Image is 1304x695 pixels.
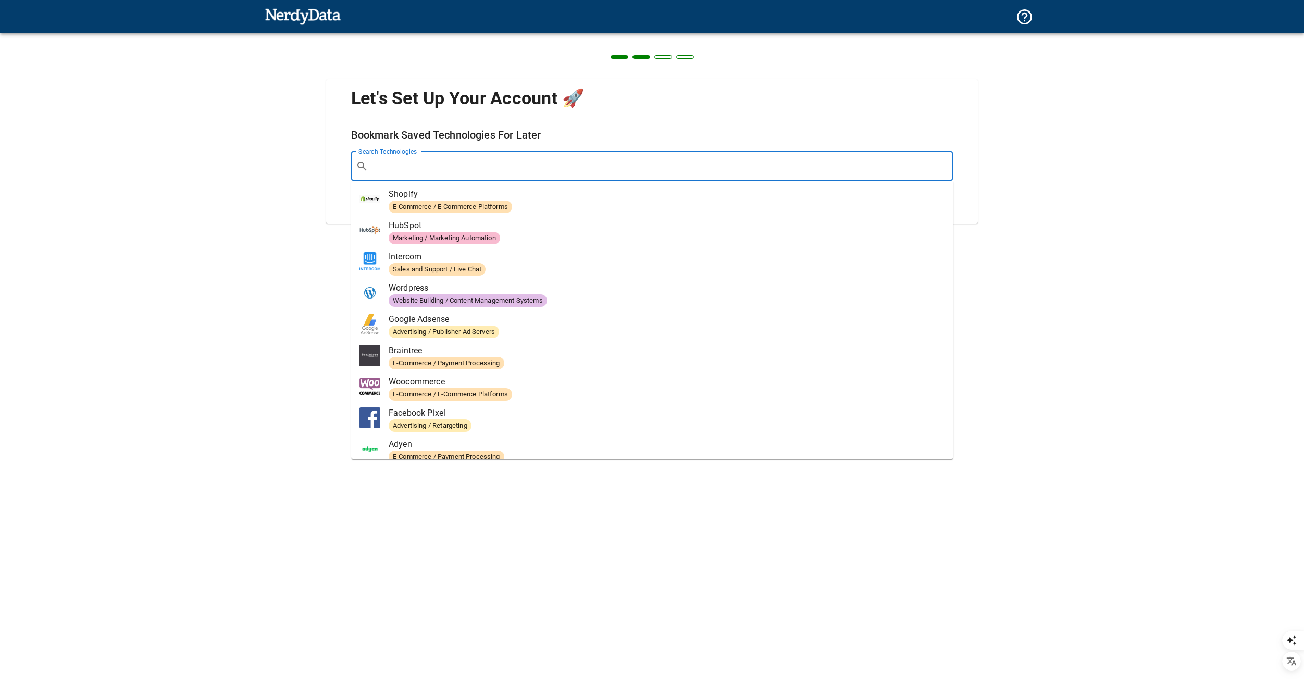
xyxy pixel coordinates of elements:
span: HubSpot [389,219,945,232]
span: Adyen [389,438,945,451]
span: E-Commerce / E-Commerce Platforms [389,202,512,212]
span: Website Building / Content Management Systems [389,296,547,306]
button: Support and Documentation [1009,2,1040,32]
img: NerdyData.com [265,6,341,27]
span: Braintree [389,344,945,357]
span: Intercom [389,251,945,263]
span: Wordpress [389,282,945,294]
span: Sales and Support / Live Chat [389,265,486,275]
span: Advertising / Publisher Ad Servers [389,327,499,337]
span: Facebook Pixel [389,407,945,419]
span: Shopify [389,188,945,201]
span: Woocommerce [389,376,945,388]
span: Google Adsense [389,313,945,326]
span: Let's Set Up Your Account 🚀 [334,88,970,109]
span: E-Commerce / Payment Processing [389,358,504,368]
span: E-Commerce / Payment Processing [389,452,504,462]
span: E-Commerce / E-Commerce Platforms [389,390,512,400]
span: Advertising / Retargeting [389,421,471,431]
h6: Bookmark Saved Technologies For Later [334,127,970,152]
label: Search Technologies [358,147,417,156]
span: Marketing / Marketing Automation [389,233,500,243]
